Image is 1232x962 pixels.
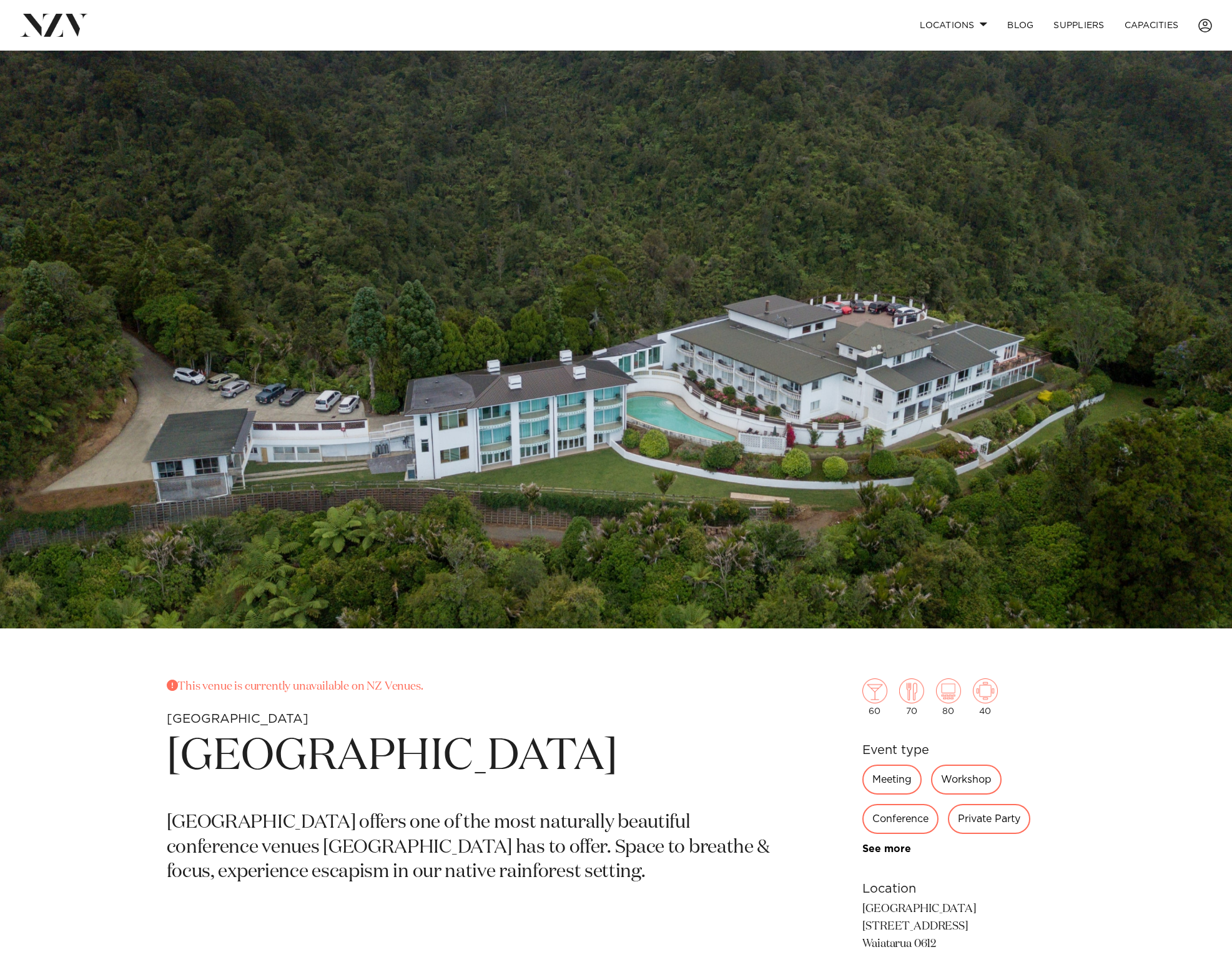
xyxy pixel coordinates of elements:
[167,713,308,725] small: [GEOGRAPHIC_DATA]
[948,804,1030,834] div: Private Party
[167,728,774,786] h1: [GEOGRAPHIC_DATA]
[20,14,88,36] img: nzv-logo.png
[862,804,939,834] div: Conference
[1043,12,1114,39] a: SUPPLIERS
[931,765,1002,795] div: Workshop
[862,765,922,795] div: Meeting
[997,12,1043,39] a: BLOG
[1115,12,1189,39] a: Capacities
[862,678,887,716] div: 60
[862,678,887,703] img: cocktail.png
[862,741,1066,760] h6: Event type
[936,678,961,716] div: 80
[910,12,997,39] a: Locations
[973,678,998,716] div: 40
[862,880,1066,898] h6: Location
[899,678,924,716] div: 70
[973,678,998,703] img: meeting.png
[167,678,774,696] p: This venue is currently unavailable on NZ Venues.
[899,678,924,703] img: dining.png
[936,678,961,703] img: theatre.png
[167,811,774,886] p: [GEOGRAPHIC_DATA] offers one of the most naturally beautiful conference venues [GEOGRAPHIC_DATA] ...
[862,901,1066,953] p: [GEOGRAPHIC_DATA] [STREET_ADDRESS] Waiatarua 0612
